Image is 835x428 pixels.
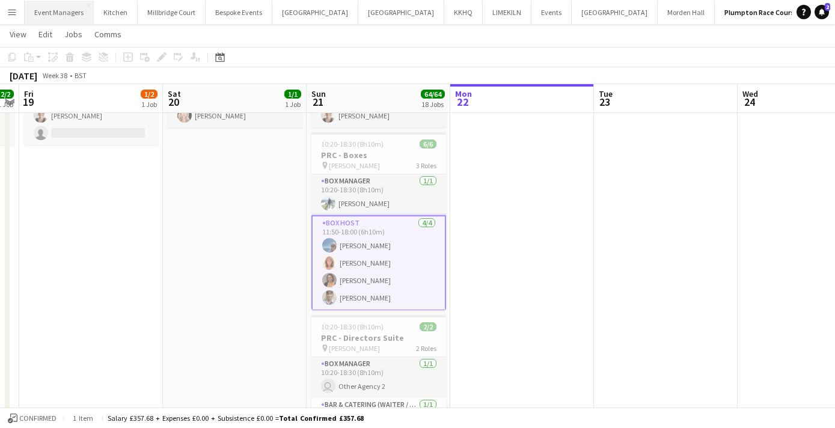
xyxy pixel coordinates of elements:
button: Confirmed [6,412,58,425]
span: 6/6 [420,139,436,148]
span: Confirmed [19,414,57,423]
button: [GEOGRAPHIC_DATA] [572,1,658,24]
span: 24 [741,95,758,109]
app-card-role: -Waiter/Waitress1I1A1/209:00-17:00 (8h)[PERSON_NAME] [24,87,159,145]
span: 2/2 [420,322,436,331]
div: 18 Jobs [421,100,444,109]
span: 23 [597,95,613,109]
span: Fri [24,88,34,99]
span: 1/1 [284,90,301,99]
a: Comms [90,26,126,42]
button: Kitchen [94,1,138,24]
div: Salary £357.68 + Expenses £0.00 + Subsistence £0.00 = [108,414,364,423]
span: Week 38 [40,71,70,80]
button: Events [531,1,572,24]
span: 22 [453,95,472,109]
span: Total Confirmed £357.68 [279,414,364,423]
span: 2 Roles [416,344,436,353]
a: 2 [815,5,829,19]
span: View [10,29,26,40]
span: Mon [455,88,472,99]
span: Edit [38,29,52,40]
a: View [5,26,31,42]
div: 1 Job [285,100,301,109]
span: [PERSON_NAME] [329,161,380,170]
h3: PRC - Directors Suite [311,332,446,343]
button: [GEOGRAPHIC_DATA] [272,1,358,24]
span: Jobs [64,29,82,40]
button: Morden Hall [658,1,715,24]
span: 10:20-18:30 (8h10m) [321,322,384,331]
span: 21 [310,95,326,109]
span: 1 item [69,414,97,423]
app-card-role: Box Manager1/110:20-18:30 (8h10m) Other Agency 2 [311,357,446,398]
app-card-role: Box Host4/411:50-18:00 (6h10m)[PERSON_NAME][PERSON_NAME][PERSON_NAME][PERSON_NAME] [311,215,446,311]
a: Jobs [60,26,87,42]
div: BST [75,71,87,80]
app-card-role: Box Manager1/110:20-18:30 (8h10m)[PERSON_NAME] [311,174,446,215]
span: 19 [22,95,34,109]
span: 2 [825,3,830,11]
span: Tue [599,88,613,99]
span: 10:20-18:30 (8h10m) [321,139,384,148]
button: [GEOGRAPHIC_DATA] [358,1,444,24]
span: 64/64 [421,90,445,99]
span: [PERSON_NAME] [329,344,380,353]
span: 3 Roles [416,161,436,170]
button: Event Managers [25,1,94,24]
div: 1 Job [141,100,157,109]
button: Millbridge Court [138,1,206,24]
span: Sat [168,88,181,99]
button: LIMEKILN [483,1,531,24]
span: 1/2 [141,90,158,99]
button: KKHQ [444,1,483,24]
span: Wed [742,88,758,99]
span: Sun [311,88,326,99]
a: Edit [34,26,57,42]
div: [DATE] [10,70,37,82]
button: Bespoke Events [206,1,272,24]
h3: PRC - Boxes [311,150,446,160]
span: Comms [94,29,121,40]
button: Plumpton Race Course [715,1,809,24]
app-job-card: 10:20-18:30 (8h10m)6/6PRC - Boxes [PERSON_NAME]3 RolesBox Manager1/110:20-18:30 (8h10m)[PERSON_NA... [311,132,446,310]
span: 20 [166,95,181,109]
